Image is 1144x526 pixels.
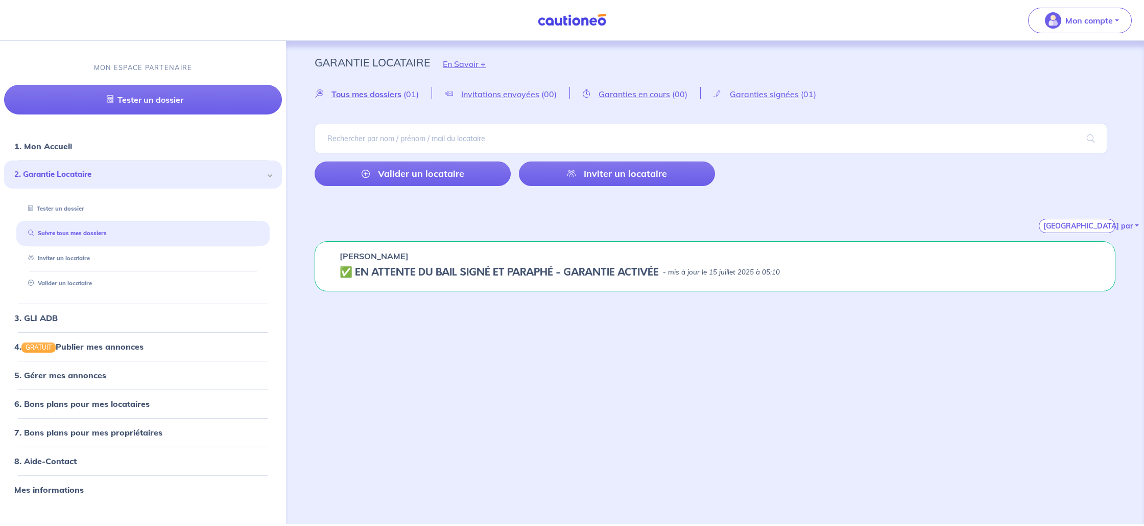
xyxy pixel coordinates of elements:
p: - mis à jour le 15 juillet 2025 à 05:10 [663,267,780,278]
span: (01) [403,89,419,99]
span: Invitations envoyées [461,89,539,99]
div: 4.GRATUITPublier mes annonces [4,336,282,357]
span: 2. Garantie Locataire [14,169,264,180]
button: illu_account_valid_menu.svgMon compte [1028,8,1132,33]
span: search [1075,124,1107,153]
img: illu_account_valid_menu.svg [1045,12,1061,29]
div: 6. Bons plans pour mes locataires [4,394,282,414]
span: Garanties signées [730,89,799,99]
div: 2. Garantie Locataire [4,161,282,189]
a: 1. Mon Accueil [14,141,72,151]
div: state: CONTRACT-SIGNED, Context: NOT-LESSOR,IS-GL-CAUTION [340,266,1090,279]
p: MON ESPACE PARTENAIRE [94,63,193,73]
a: 6. Bons plans pour mes locataires [14,399,150,409]
div: Tester un dossier [16,200,270,217]
span: Garanties en cours [599,89,670,99]
span: (00) [541,89,557,99]
a: Inviter un locataire [24,255,90,262]
div: 5. Gérer mes annonces [4,365,282,385]
h5: ✅️️️ EN ATTENTE DU BAIL SIGNÉ ET PARAPHÉ - GARANTIE ACTIVÉE [340,266,659,279]
a: 8. Aide-Contact [14,456,77,466]
div: Mes informations [4,479,282,500]
span: (00) [672,89,687,99]
button: En Savoir + [430,49,498,79]
div: Inviter un locataire [16,250,270,267]
p: Garantie Locataire [315,53,430,72]
a: Valider un locataire [315,162,511,186]
a: Inviter un locataire [519,162,715,186]
a: Tous mes dossiers(01) [315,89,432,99]
a: Tester un dossier [4,85,282,115]
input: Rechercher par nom / prénom / mail du locataire [315,124,1107,153]
a: 3. GLI ADB [14,313,58,323]
a: Suivre tous mes dossiers [24,230,107,237]
div: 7. Bons plans pour mes propriétaires [4,422,282,443]
div: 8. Aide-Contact [4,451,282,471]
a: Tester un dossier [24,205,84,212]
p: [PERSON_NAME] [340,250,409,262]
a: Valider un locataire [24,280,92,287]
p: Mon compte [1065,14,1113,27]
div: Valider un locataire [16,275,270,292]
a: Garanties en cours(00) [570,89,700,99]
a: 7. Bons plans pour mes propriétaires [14,427,162,438]
img: Cautioneo [534,14,610,27]
div: 3. GLI ADB [4,308,282,328]
div: 1. Mon Accueil [4,136,282,156]
a: Invitations envoyées(00) [432,89,569,99]
span: Tous mes dossiers [331,89,401,99]
div: Suivre tous mes dossiers [16,225,270,242]
a: 4.GRATUITPublier mes annonces [14,341,144,352]
a: Garanties signées(01) [701,89,829,99]
a: Mes informations [14,485,84,495]
a: 5. Gérer mes annonces [14,370,106,380]
button: [GEOGRAPHIC_DATA] par [1039,219,1115,233]
span: (01) [801,89,816,99]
